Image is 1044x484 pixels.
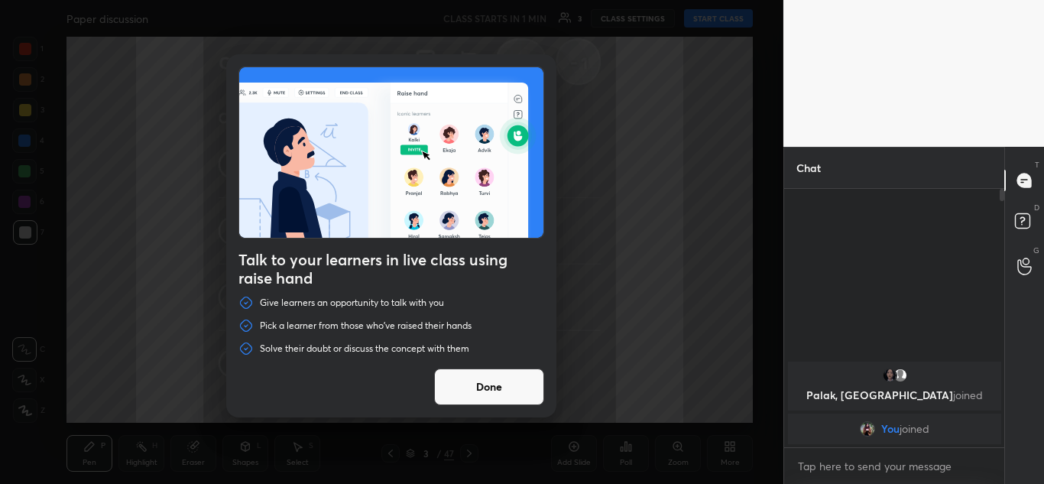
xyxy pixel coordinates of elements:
[260,297,444,309] p: Give learners an opportunity to talk with you
[260,320,472,332] p: Pick a learner from those who've raised their hands
[797,389,992,401] p: Palak, [GEOGRAPHIC_DATA]
[434,369,544,405] button: Done
[881,423,900,435] span: You
[260,343,469,355] p: Solve their doubt or discuss the concept with them
[1033,245,1039,256] p: G
[239,67,543,238] img: preRahAdop.42c3ea74.svg
[1034,202,1039,213] p: D
[784,359,1005,447] div: grid
[881,368,896,383] img: 74e93c45060b4f82a3bab201c5cc3add.jpg
[953,388,983,402] span: joined
[784,148,833,188] p: Chat
[238,251,544,287] h4: Talk to your learners in live class using raise hand
[892,368,907,383] img: default.png
[1035,159,1039,171] p: T
[860,421,875,437] img: 59cc8e460c5d4c73a0b08f93b452489c.jpg
[900,423,929,435] span: joined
